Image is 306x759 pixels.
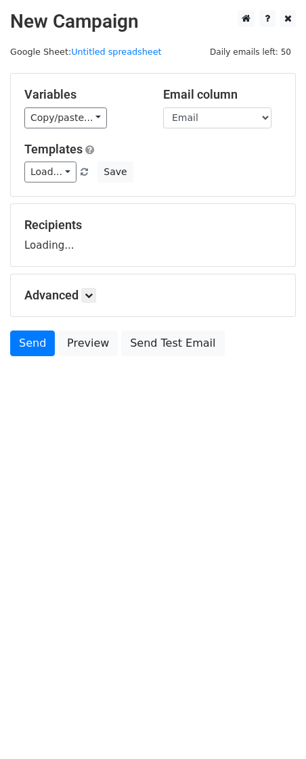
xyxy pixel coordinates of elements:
h5: Advanced [24,288,282,303]
a: Load... [24,162,76,182]
h5: Email column [163,87,282,102]
div: Loading... [24,218,282,253]
h5: Recipients [24,218,282,232]
a: Preview [58,330,118,356]
h5: Variables [24,87,143,102]
a: Templates [24,142,83,156]
a: Send [10,330,55,356]
a: Copy/paste... [24,107,107,128]
a: Untitled spreadsheet [71,47,161,57]
span: Daily emails left: 50 [205,45,296,59]
a: Send Test Email [121,330,224,356]
small: Google Sheet: [10,47,162,57]
button: Save [97,162,133,182]
h2: New Campaign [10,10,296,33]
a: Daily emails left: 50 [205,47,296,57]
